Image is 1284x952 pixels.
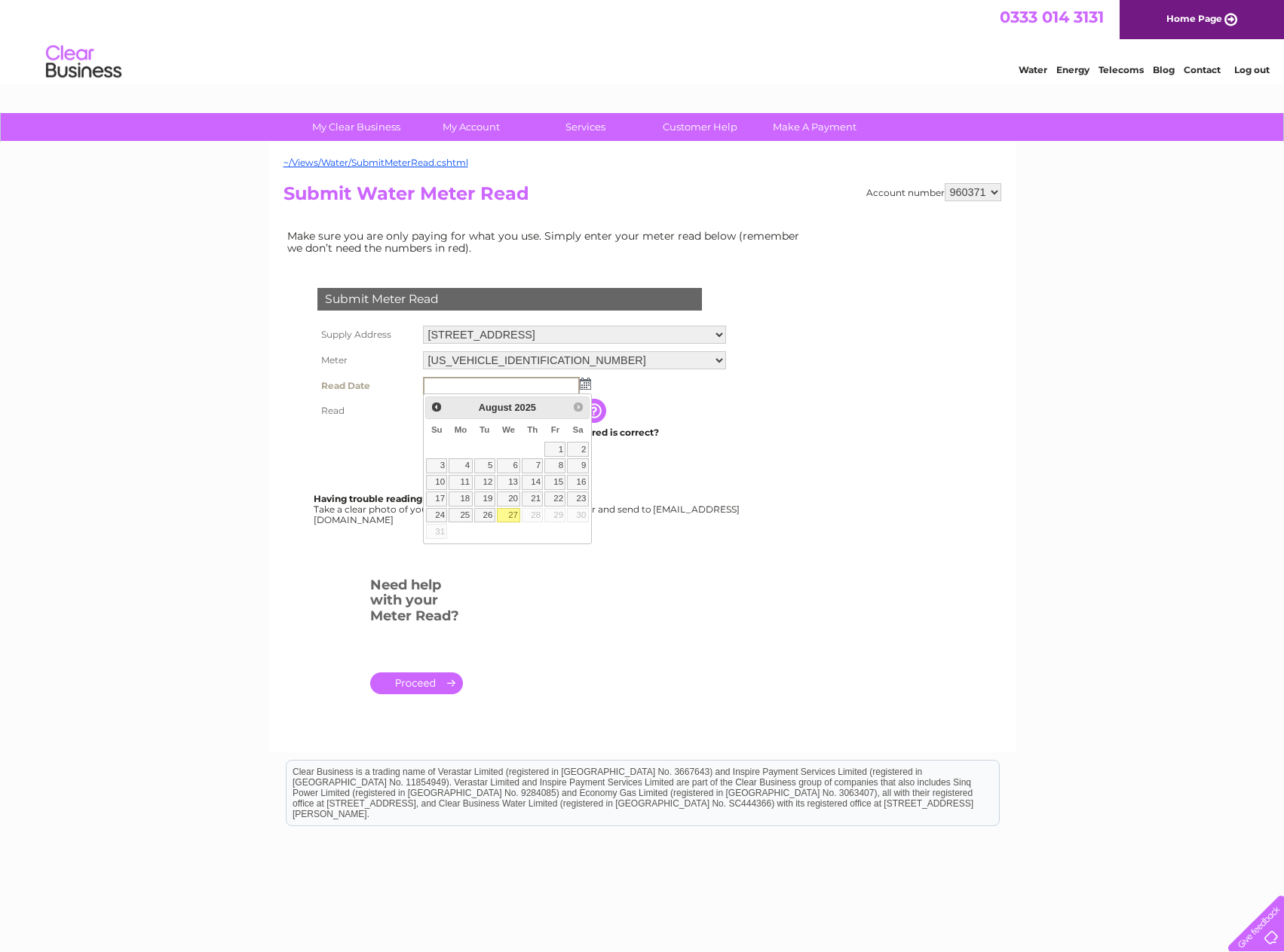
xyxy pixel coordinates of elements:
[427,399,445,416] a: Prev
[497,508,521,523] a: 27
[497,475,521,490] a: 13
[426,475,447,490] a: 10
[544,491,565,507] a: 22
[479,402,512,413] span: August
[866,183,1001,201] div: Account number
[480,425,489,434] span: Tuesday
[580,378,591,390] img: ...
[551,425,560,434] span: Friday
[497,491,521,507] a: 20
[544,475,565,490] a: 15
[497,458,521,473] a: 6
[752,113,877,141] a: Make A Payment
[522,458,543,473] a: 7
[502,425,515,434] span: Wednesday
[449,508,472,523] a: 25
[426,491,447,507] a: 17
[1056,64,1089,75] a: Energy
[426,458,447,473] a: 3
[314,322,419,347] th: Supply Address
[474,491,495,507] a: 19
[544,442,565,457] a: 1
[314,373,419,399] th: Read Date
[573,425,584,434] span: Saturday
[567,442,588,457] a: 2
[314,494,742,525] div: Take a clear photo of your readings, tell us which supply it's for and send to [EMAIL_ADDRESS][DO...
[370,574,463,632] h3: Need help with your Meter Read?
[514,402,535,413] span: 2025
[314,399,419,423] th: Read
[567,491,588,507] a: 23
[283,157,468,168] a: ~/Views/Water/SubmitMeterRead.cshtml
[567,475,588,490] a: 16
[419,423,730,442] td: Are you sure the read you have entered is correct?
[474,475,495,490] a: 12
[287,8,999,73] div: Clear Business is a trading name of Verastar Limited (registered in [GEOGRAPHIC_DATA] No. 3667643...
[283,183,1001,212] h2: Submit Water Meter Read
[474,458,495,473] a: 5
[567,458,588,473] a: 9
[409,113,533,141] a: My Account
[1000,8,1104,26] a: 0333 014 3131
[582,399,609,423] input: Information
[638,113,762,141] a: Customer Help
[1099,64,1144,75] a: Telecoms
[294,113,418,141] a: My Clear Business
[544,458,565,473] a: 8
[449,475,472,490] a: 11
[314,493,483,504] b: Having trouble reading your meter?
[522,491,543,507] a: 21
[1019,64,1047,75] a: Water
[314,347,419,373] th: Meter
[474,508,495,523] a: 26
[370,672,463,694] a: .
[522,475,543,490] a: 14
[431,425,443,434] span: Sunday
[449,458,472,473] a: 4
[317,288,702,311] div: Submit Meter Read
[1153,64,1175,75] a: Blog
[283,226,811,258] td: Make sure you are only paying for what you use. Simply enter your meter read below (remember we d...
[1234,64,1270,75] a: Log out
[523,113,648,141] a: Services
[45,39,122,85] img: logo.png
[455,425,467,434] span: Monday
[1184,64,1221,75] a: Contact
[431,401,443,413] span: Prev
[449,491,472,507] a: 18
[426,508,447,523] a: 24
[527,425,538,434] span: Thursday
